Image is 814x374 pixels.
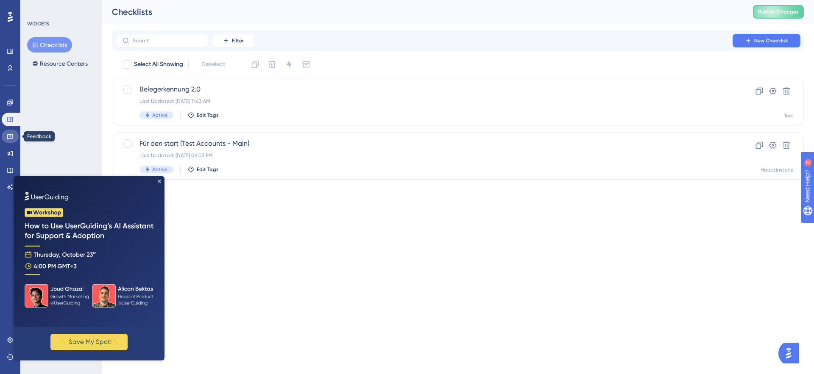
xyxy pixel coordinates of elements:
[197,166,219,173] span: Edit Tags
[753,5,804,19] button: Publish Changes
[758,8,799,15] span: Publish Changes
[139,152,708,159] div: Last Updated: [DATE] 06:03 PM
[27,56,93,71] button: Resource Centers
[761,166,793,173] div: Hauptinstanz
[27,20,49,27] div: WIDGETS
[139,84,708,94] span: Belegerkennung 2.0
[754,37,788,44] span: New Checklist
[197,112,219,119] span: Edit Tags
[733,34,800,47] button: New Checklist
[133,38,201,44] input: Search
[232,37,244,44] span: Filter
[27,37,72,53] button: Checklists
[139,98,708,105] div: Last Updated: [DATE] 11:43 AM
[152,112,167,119] span: Active
[187,166,219,173] button: Edit Tags
[201,59,225,69] span: Deselect
[152,166,167,173] span: Active
[194,57,233,72] button: Deselect
[778,341,804,366] iframe: UserGuiding AI Assistant Launcher
[144,3,148,7] div: Close Preview
[784,112,793,119] div: Test
[134,59,183,69] span: Select All Showing
[187,112,219,119] button: Edit Tags
[112,6,732,18] div: Checklists
[20,2,53,12] span: Need Help?
[37,158,114,174] button: ✨ Save My Spot!✨
[139,139,708,149] span: Für den start (Test Accounts - Main)
[212,34,254,47] button: Filter
[59,4,61,11] div: 2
